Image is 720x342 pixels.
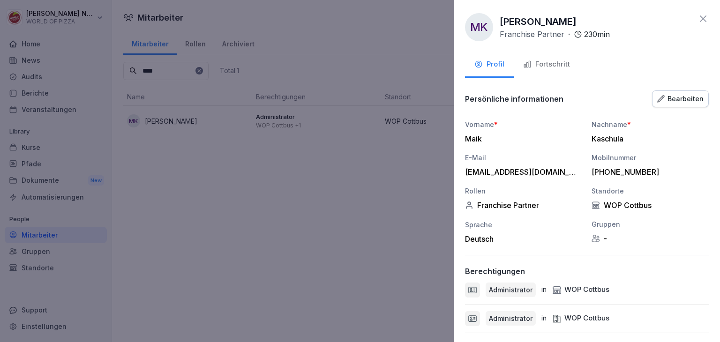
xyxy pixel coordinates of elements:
[592,119,709,129] div: Nachname
[489,285,532,295] p: Administrator
[489,313,532,323] p: Administrator
[592,167,704,177] div: [PHONE_NUMBER]
[592,186,709,196] div: Standorte
[592,219,709,229] div: Gruppen
[465,13,493,41] div: MK
[592,201,709,210] div: WOP Cottbus
[514,52,579,78] button: Fortschritt
[465,52,514,78] button: Profil
[465,234,582,244] div: Deutsch
[465,267,525,276] p: Berechtigungen
[584,29,610,40] p: 230 min
[465,134,577,143] div: Maik
[552,313,609,324] div: WOP Cottbus
[657,94,704,104] div: Bearbeiten
[500,15,577,29] p: [PERSON_NAME]
[541,313,547,324] p: in
[592,134,704,143] div: Kaschula
[465,153,582,163] div: E-Mail
[500,29,564,40] p: Franchise Partner
[592,234,709,243] div: -
[465,186,582,196] div: Rollen
[652,90,709,107] button: Bearbeiten
[523,59,570,70] div: Fortschritt
[541,284,547,295] p: in
[465,119,582,129] div: Vorname
[500,29,610,40] div: ·
[465,220,582,230] div: Sprache
[552,284,609,295] div: WOP Cottbus
[592,153,709,163] div: Mobilnummer
[465,201,582,210] div: Franchise Partner
[465,167,577,177] div: [EMAIL_ADDRESS][DOMAIN_NAME]
[474,59,504,70] div: Profil
[465,94,563,104] p: Persönliche informationen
